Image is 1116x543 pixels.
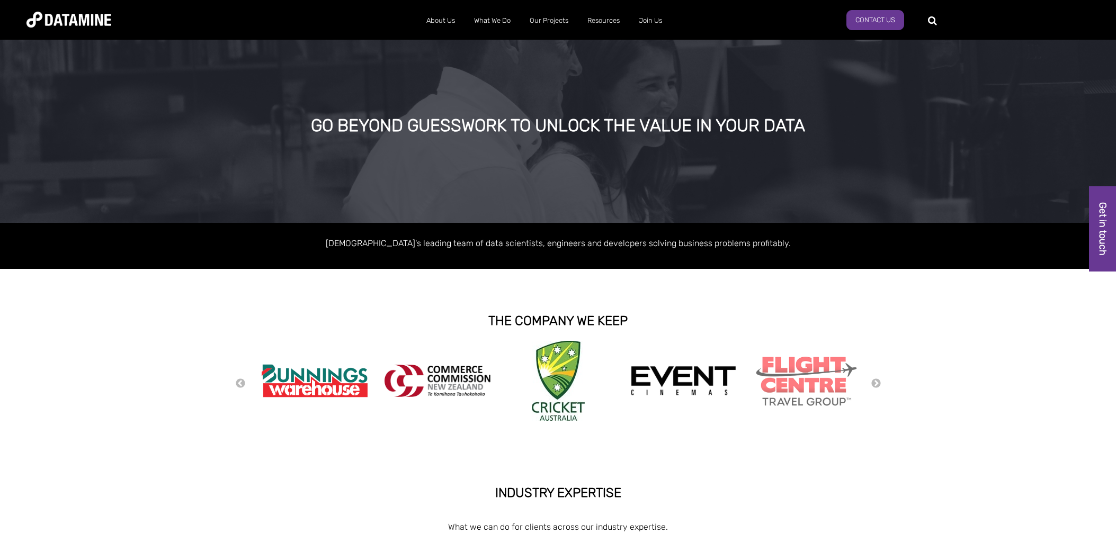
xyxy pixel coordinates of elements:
img: commercecommission [385,365,490,397]
a: Contact Us [846,10,904,30]
a: Our Projects [520,7,578,34]
img: Cricket Australia [532,341,585,421]
img: Flight Centre [753,354,859,408]
strong: THE COMPANY WE KEEP [488,313,628,328]
img: event cinemas [630,366,736,396]
img: Datamine [26,12,111,28]
a: About Us [417,7,465,34]
span: What we can do for clients across our industry expertise. [448,522,668,532]
img: Bunnings Warehouse [262,361,368,401]
button: Next [871,378,881,390]
div: GO BEYOND GUESSWORK TO UNLOCK THE VALUE IN YOUR DATA [125,116,990,135]
a: Join Us [629,7,672,34]
button: Previous [235,378,246,390]
p: [DEMOGRAPHIC_DATA]'s leading team of data scientists, engineers and developers solving business p... [256,236,860,250]
a: Get in touch [1089,186,1116,271]
a: Resources [578,7,629,34]
strong: INDUSTRY EXPERTISE [495,485,621,500]
a: What We Do [465,7,520,34]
